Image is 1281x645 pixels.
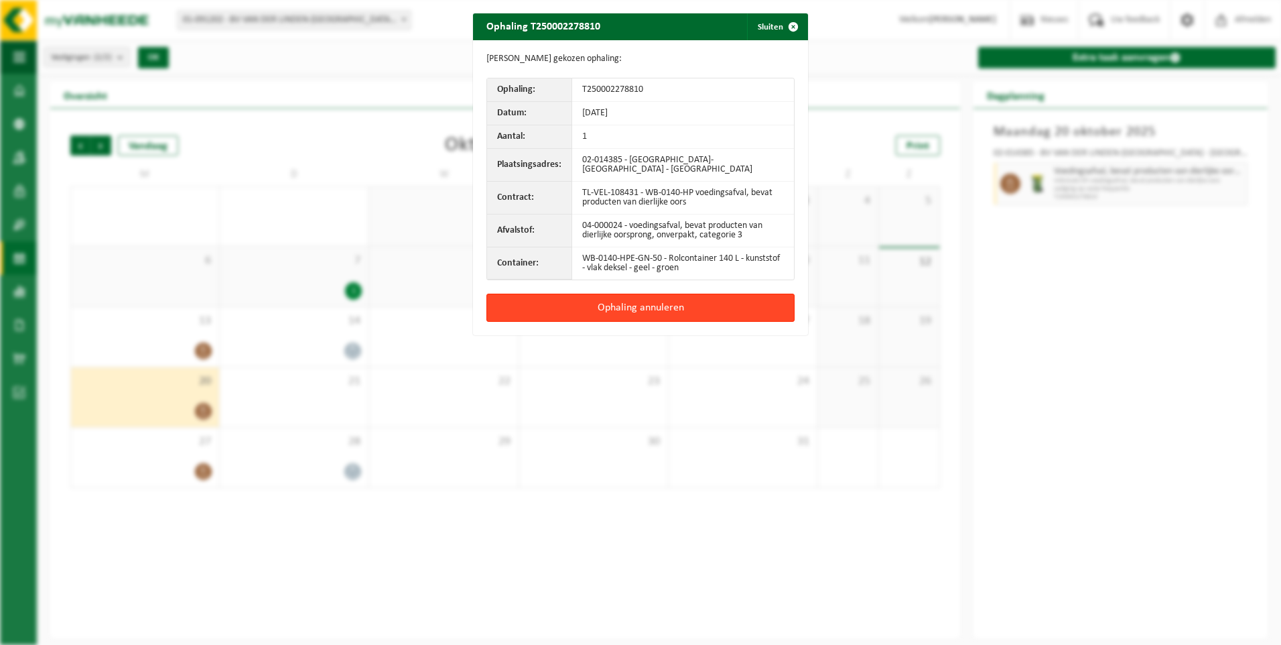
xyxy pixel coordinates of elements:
th: Aantal: [487,125,572,149]
td: 02-014385 - [GEOGRAPHIC_DATA]-[GEOGRAPHIC_DATA] - [GEOGRAPHIC_DATA] [572,149,794,182]
td: [DATE] [572,102,794,125]
td: 04-000024 - voedingsafval, bevat producten van dierlijke oorsprong, onverpakt, categorie 3 [572,215,794,247]
td: T250002278810 [572,78,794,102]
th: Contract: [487,182,572,215]
button: Ophaling annuleren [486,294,795,322]
th: Afvalstof: [487,215,572,247]
th: Ophaling: [487,78,572,102]
td: TL-VEL-108431 - WB-0140-HP voedingsafval, bevat producten van dierlijke oors [572,182,794,215]
th: Plaatsingsadres: [487,149,572,182]
td: WB-0140-HPE-GN-50 - Rolcontainer 140 L - kunststof - vlak deksel - geel - groen [572,247,794,280]
p: [PERSON_NAME] gekozen ophaling: [486,54,795,64]
th: Datum: [487,102,572,125]
th: Container: [487,247,572,280]
h2: Ophaling T250002278810 [473,13,614,39]
td: 1 [572,125,794,149]
button: Sluiten [747,13,807,40]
